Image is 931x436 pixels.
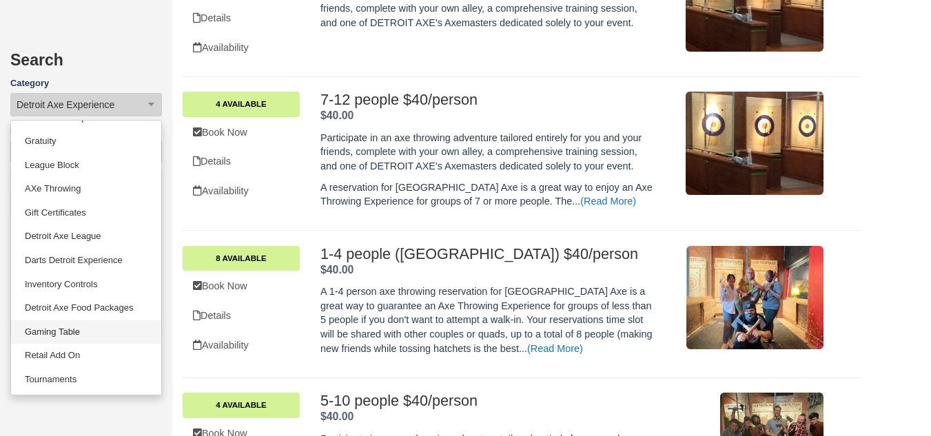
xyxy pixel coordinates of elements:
[11,344,161,368] a: Retail Add On
[320,246,656,262] h2: 1-4 people ([GEOGRAPHIC_DATA]) $40/person
[320,110,354,121] strong: Price: $40
[320,180,656,209] p: A reservation for [GEOGRAPHIC_DATA] Axe is a great way to enjoy an Axe Throwing Experience for gr...
[183,393,300,417] a: 4 Available
[183,4,300,32] a: Details
[183,246,300,271] a: 8 Available
[183,34,300,62] a: Availability
[320,411,354,422] span: $40.00
[183,177,300,205] a: Availability
[580,196,636,207] a: (Read More)
[320,393,656,409] h2: 5-10 people $40/person
[527,343,583,354] a: (Read More)
[320,411,354,422] strong: Price: $40
[320,131,656,174] p: Participate in an axe throwing adventure tailored entirely for you and your friends, complete wit...
[11,320,161,344] a: Gaming Table
[11,296,161,320] a: Detroit Axe Food Packages
[11,273,161,297] a: Inventory Controls
[11,368,161,392] a: Tournaments
[320,284,656,355] p: A 1-4 person axe throwing reservation for [GEOGRAPHIC_DATA] Axe is a great way to guarantee an Ax...
[11,201,161,225] a: Gift Certificates
[320,92,656,108] h2: 7-12 people $40/person
[183,92,300,116] a: 4 Available
[320,110,354,121] span: $40.00
[11,129,161,154] a: Gratuity
[11,154,161,178] a: League Block
[320,264,354,276] strong: Price: $40
[686,246,823,349] img: M183-2
[183,118,300,147] a: Book Now
[10,77,162,90] label: Category
[11,225,161,249] a: Detroit Axe League
[11,249,161,273] a: Darts Detroit Experience
[183,302,300,330] a: Details
[183,147,300,176] a: Details
[10,52,162,77] h2: Search
[320,264,354,276] span: $40.00
[686,92,823,195] img: M63-2
[183,331,300,360] a: Availability
[183,272,300,300] a: Book Now
[11,177,161,201] a: AXe Throwing
[17,98,114,112] span: Detroit Axe Experience
[10,93,162,116] button: Detroit Axe Experience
